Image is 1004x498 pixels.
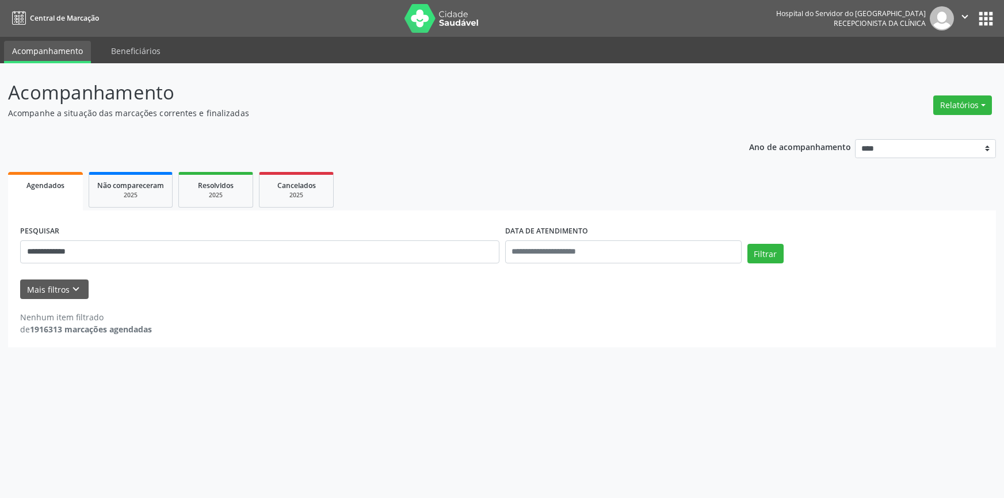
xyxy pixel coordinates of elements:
div: 2025 [97,191,164,200]
button:  [954,6,976,30]
label: DATA DE ATENDIMENTO [505,223,588,240]
span: Cancelados [277,181,316,190]
strong: 1916313 marcações agendadas [30,324,152,335]
a: Beneficiários [103,41,169,61]
a: Acompanhamento [4,41,91,63]
button: Filtrar [747,244,784,263]
img: img [930,6,954,30]
button: Relatórios [933,95,992,115]
div: 2025 [268,191,325,200]
div: de [20,323,152,335]
span: Não compareceram [97,181,164,190]
span: Central de Marcação [30,13,99,23]
label: PESQUISAR [20,223,59,240]
button: Mais filtroskeyboard_arrow_down [20,279,89,300]
div: Nenhum item filtrado [20,311,152,323]
p: Ano de acompanhamento [749,139,851,154]
div: Hospital do Servidor do [GEOGRAPHIC_DATA] [776,9,926,18]
p: Acompanhamento [8,78,700,107]
span: Resolvidos [198,181,234,190]
span: Agendados [26,181,64,190]
div: 2025 [187,191,245,200]
i: keyboard_arrow_down [70,283,82,296]
p: Acompanhe a situação das marcações correntes e finalizadas [8,107,700,119]
a: Central de Marcação [8,9,99,28]
button: apps [976,9,996,29]
i:  [959,10,971,23]
span: Recepcionista da clínica [834,18,926,28]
